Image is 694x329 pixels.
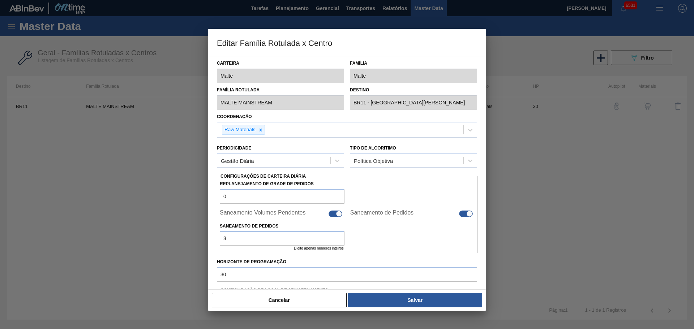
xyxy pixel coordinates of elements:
[220,246,344,250] legend: Digite apenas números inteiros
[220,174,306,179] span: Configurações de Carteira Diária
[350,146,396,151] label: Tipo de Algoritimo
[220,221,344,231] label: Saneamento de Pedidos
[212,293,347,307] button: Cancelar
[208,29,486,56] h3: Editar Família Rotulada x Centro
[220,179,344,189] label: Replanejamento de Grade de Pedidos
[221,158,254,164] div: Gestão Diária
[220,288,328,293] span: Configuração de Local de Armazenamento
[350,58,477,69] label: Família
[217,257,477,267] label: Horizonte de Programação
[354,158,393,164] div: Política Objetiva
[217,85,344,95] label: Família Rotulada
[222,125,257,134] div: Raw Materials
[348,293,482,307] button: Salvar
[217,114,252,119] label: Coordenação
[217,146,251,151] label: Periodicidade
[220,209,306,218] label: Saneamento Volumes Pendentes
[350,85,477,95] label: Destino
[217,58,344,69] label: Carteira
[350,209,414,218] label: Saneamento de Pedidos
